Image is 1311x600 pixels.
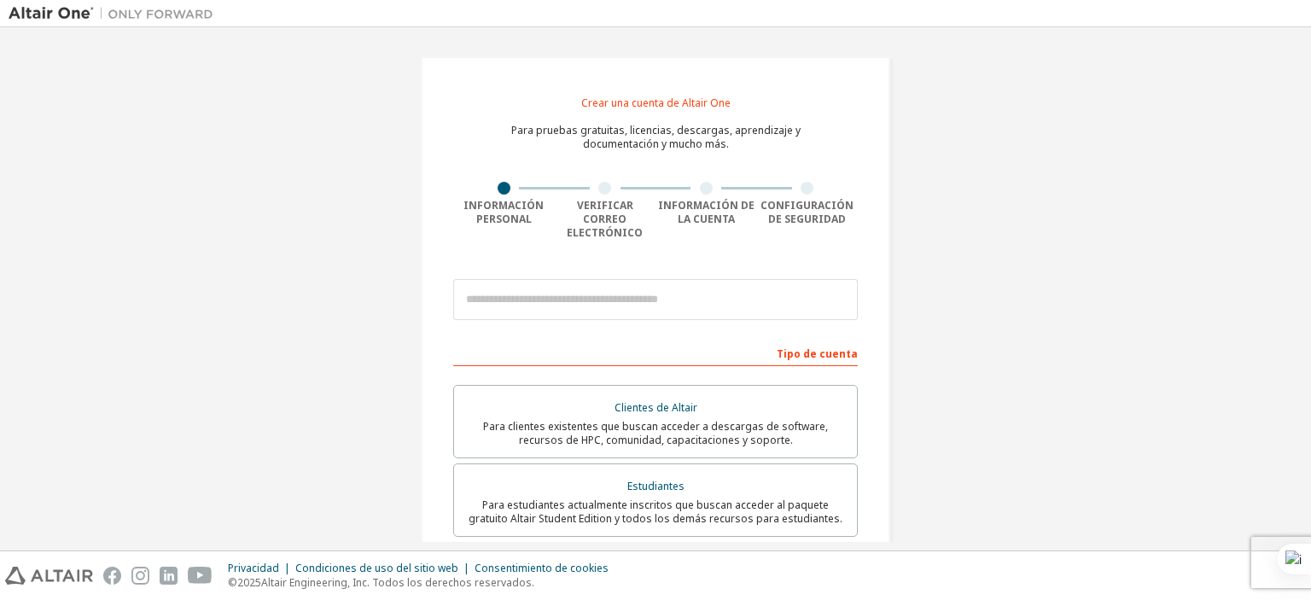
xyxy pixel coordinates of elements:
[228,561,279,575] font: Privacidad
[627,479,685,493] font: Estudiantes
[103,567,121,585] img: facebook.svg
[228,575,237,590] font: ©
[295,561,458,575] font: Condiciones de uso del sitio web
[5,567,93,585] img: altair_logo.svg
[237,575,261,590] font: 2025
[567,198,643,240] font: Verificar correo electrónico
[261,575,534,590] font: Altair Engineering, Inc. Todos los derechos reservados.
[131,567,149,585] img: instagram.svg
[9,5,222,22] img: Altair Uno
[581,96,731,110] font: Crear una cuenta de Altair One
[483,419,828,447] font: Para clientes existentes que buscan acceder a descargas de software, recursos de HPC, comunidad, ...
[511,123,801,137] font: Para pruebas gratuitas, licencias, descargas, aprendizaje y
[615,400,697,415] font: Clientes de Altair
[760,198,854,226] font: Configuración de seguridad
[583,137,729,151] font: documentación y mucho más.
[463,198,544,226] font: Información personal
[188,567,213,585] img: youtube.svg
[658,198,755,226] font: Información de la cuenta
[475,561,609,575] font: Consentimiento de cookies
[160,567,178,585] img: linkedin.svg
[469,498,842,526] font: Para estudiantes actualmente inscritos que buscan acceder al paquete gratuito Altair Student Edit...
[777,347,858,361] font: Tipo de cuenta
